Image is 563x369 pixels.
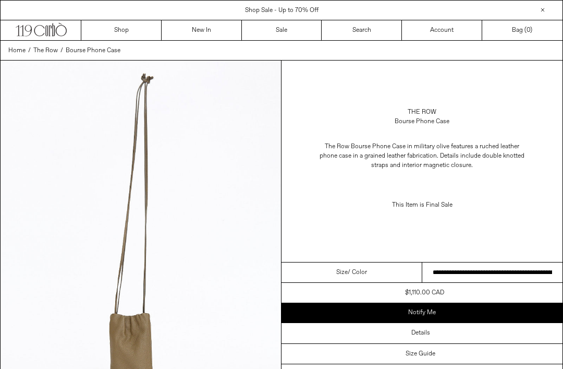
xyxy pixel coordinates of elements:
a: The Row [408,108,436,117]
p: The Row Bourse Phone Case in military olive features a ruched leather phone case in a grained lea... [318,137,527,175]
a: Search [322,20,402,40]
span: ) [527,26,532,35]
a: Shop Sale - Up to 70% Off [245,6,319,15]
span: / Color [348,268,367,277]
div: Bourse Phone Case [395,117,449,126]
span: Size [336,268,348,277]
span: 0 [527,26,530,34]
p: This Item is Final Sale [318,195,527,215]
a: Sale [242,20,322,40]
a: Home [8,46,26,55]
a: Notify Me [281,303,562,323]
a: Bag () [482,20,562,40]
a: The Row [33,46,58,55]
div: $1,110.00 CAD [405,288,444,297]
a: Shop [81,20,162,40]
span: / [60,46,63,55]
a: New In [162,20,242,40]
a: Bourse Phone Case [66,46,120,55]
h3: Details [411,329,430,337]
h3: Size Guide [406,350,435,358]
a: Account [402,20,482,40]
span: / [28,46,31,55]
